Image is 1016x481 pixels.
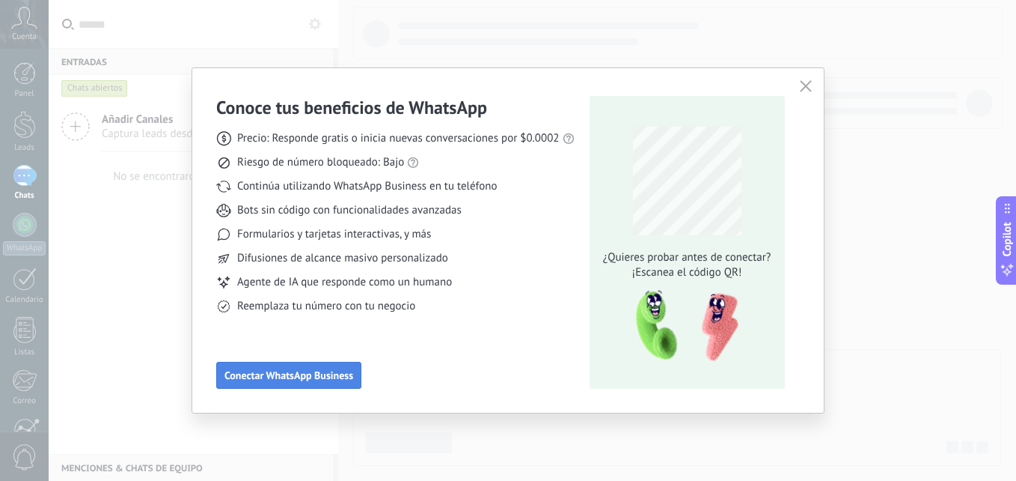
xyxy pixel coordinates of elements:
span: Difusiones de alcance masivo personalizado [237,251,448,266]
button: Conectar WhatsApp Business [216,362,361,389]
span: Riesgo de número bloqueado: Bajo [237,155,404,170]
span: ¡Escanea el código QR! [599,265,775,280]
span: Formularios y tarjetas interactivas, y más [237,227,431,242]
span: Agente de IA que responde como un humano [237,275,452,290]
span: Continúa utilizando WhatsApp Business en tu teléfono [237,179,497,194]
span: Bots sin código con funcionalidades avanzadas [237,203,462,218]
h3: Conoce tus beneficios de WhatsApp [216,96,487,119]
span: Conectar WhatsApp Business [224,370,353,381]
span: Reemplaza tu número con tu negocio [237,299,415,314]
span: ¿Quieres probar antes de conectar? [599,250,775,265]
span: Copilot [1000,223,1015,257]
span: Precio: Responde gratis o inicia nuevas conversaciones por $0.0002 [237,131,560,146]
img: qr-pic-1x.png [623,286,741,366]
